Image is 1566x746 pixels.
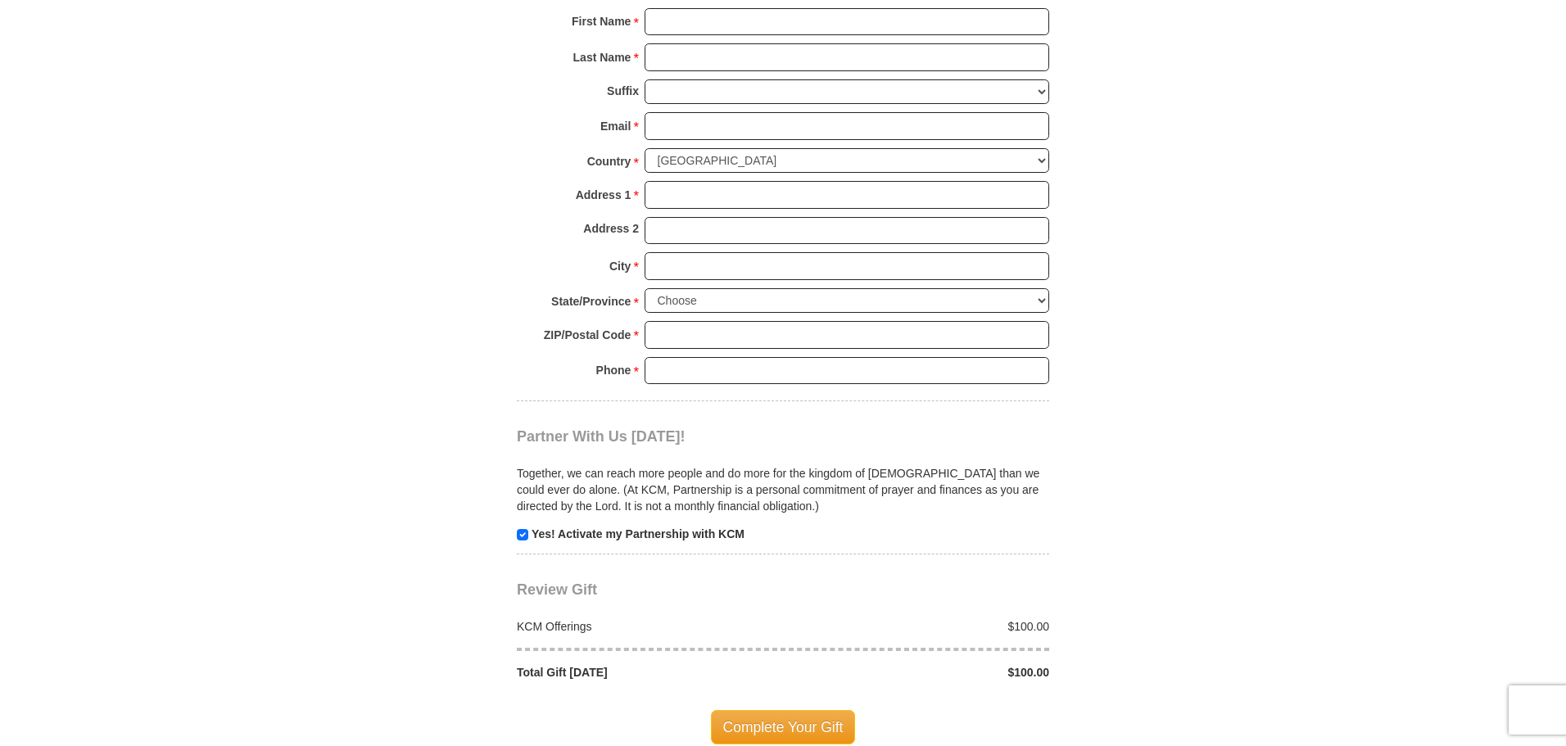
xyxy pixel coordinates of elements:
[587,150,631,173] strong: Country
[600,115,631,138] strong: Email
[517,581,597,598] span: Review Gift
[573,46,631,69] strong: Last Name
[596,359,631,382] strong: Phone
[551,290,631,313] strong: State/Province
[517,465,1049,514] p: Together, we can reach more people and do more for the kingdom of [DEMOGRAPHIC_DATA] than we coul...
[509,664,784,680] div: Total Gift [DATE]
[607,79,639,102] strong: Suffix
[572,10,631,33] strong: First Name
[517,428,686,445] span: Partner With Us [DATE]!
[711,710,856,744] span: Complete Your Gift
[509,618,784,635] div: KCM Offerings
[583,217,639,240] strong: Address 2
[576,183,631,206] strong: Address 1
[532,527,745,540] strong: Yes! Activate my Partnership with KCM
[609,255,631,278] strong: City
[783,618,1058,635] div: $100.00
[783,664,1058,680] div: $100.00
[544,323,631,346] strong: ZIP/Postal Code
